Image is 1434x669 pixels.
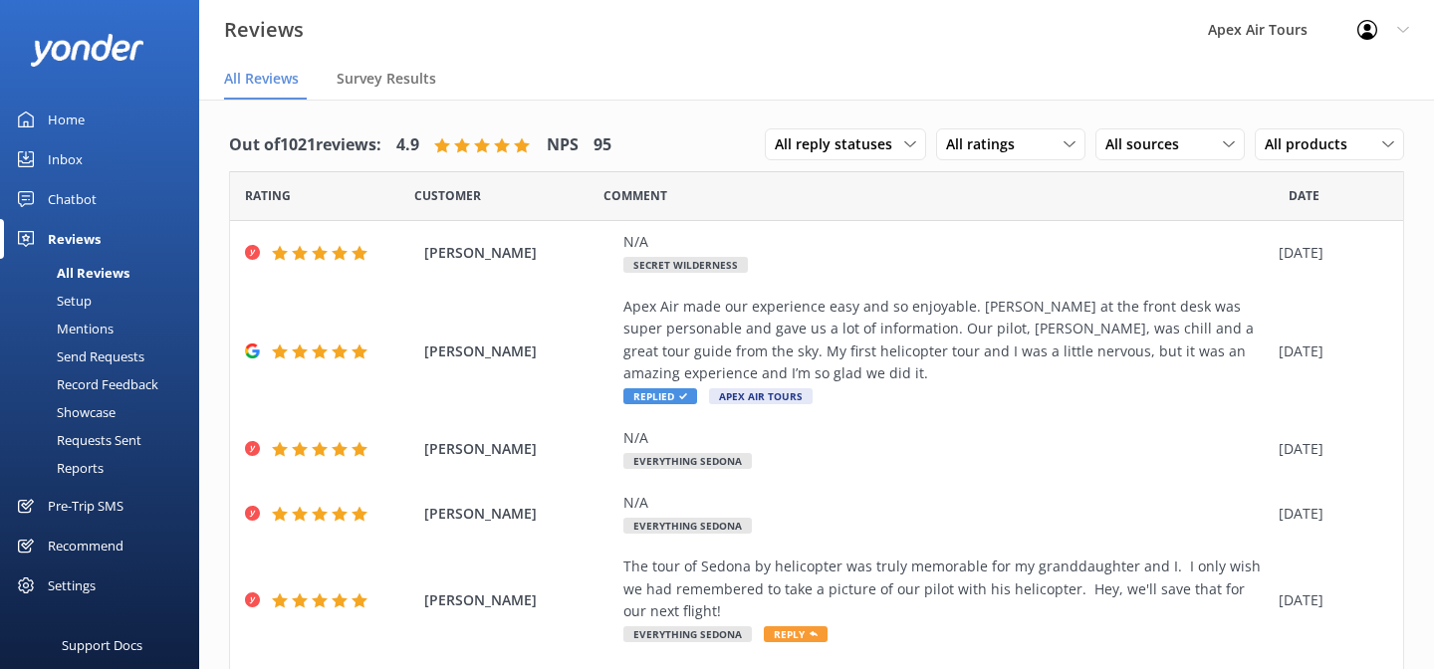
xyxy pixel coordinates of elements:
[12,370,199,398] a: Record Feedback
[12,426,199,454] a: Requests Sent
[12,342,144,370] div: Send Requests
[1265,133,1359,155] span: All products
[1279,503,1378,525] div: [DATE]
[424,438,613,460] span: [PERSON_NAME]
[764,626,828,642] span: Reply
[12,454,104,482] div: Reports
[12,287,92,315] div: Setup
[224,14,304,46] h3: Reviews
[603,186,667,205] span: Question
[12,426,141,454] div: Requests Sent
[623,388,697,404] span: Replied
[1279,340,1378,362] div: [DATE]
[623,556,1269,622] div: The tour of Sedona by helicopter was truly memorable for my granddaughter and I. I only wish we h...
[12,259,129,287] div: All Reviews
[245,186,291,205] span: Date
[12,398,116,426] div: Showcase
[48,100,85,139] div: Home
[12,287,199,315] a: Setup
[48,565,96,605] div: Settings
[1279,242,1378,264] div: [DATE]
[424,503,613,525] span: [PERSON_NAME]
[12,315,199,342] a: Mentions
[48,526,123,565] div: Recommend
[775,133,904,155] span: All reply statuses
[709,388,813,404] span: Apex Air Tours
[414,186,481,205] span: Date
[48,139,83,179] div: Inbox
[48,486,123,526] div: Pre-Trip SMS
[623,492,1269,514] div: N/A
[623,518,752,534] span: Everything Sedona
[12,315,114,342] div: Mentions
[229,132,381,158] h4: Out of 1021 reviews:
[623,296,1269,385] div: Apex Air made our experience easy and so enjoyable. [PERSON_NAME] at the front desk was super per...
[623,626,752,642] span: Everything Sedona
[623,257,748,273] span: Secret Wilderness
[48,179,97,219] div: Chatbot
[224,69,299,89] span: All Reviews
[12,398,199,426] a: Showcase
[337,69,436,89] span: Survey Results
[623,453,752,469] span: Everything Sedona
[424,340,613,362] span: [PERSON_NAME]
[12,454,199,482] a: Reports
[946,133,1027,155] span: All ratings
[623,427,1269,449] div: N/A
[62,625,142,665] div: Support Docs
[48,219,101,259] div: Reviews
[594,132,611,158] h4: 95
[1105,133,1191,155] span: All sources
[12,342,199,370] a: Send Requests
[12,370,158,398] div: Record Feedback
[424,589,613,611] span: [PERSON_NAME]
[396,132,419,158] h4: 4.9
[1289,186,1319,205] span: Date
[1279,438,1378,460] div: [DATE]
[12,259,199,287] a: All Reviews
[547,132,579,158] h4: NPS
[30,34,144,67] img: yonder-white-logo.png
[623,231,1269,253] div: N/A
[1279,589,1378,611] div: [DATE]
[424,242,613,264] span: [PERSON_NAME]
